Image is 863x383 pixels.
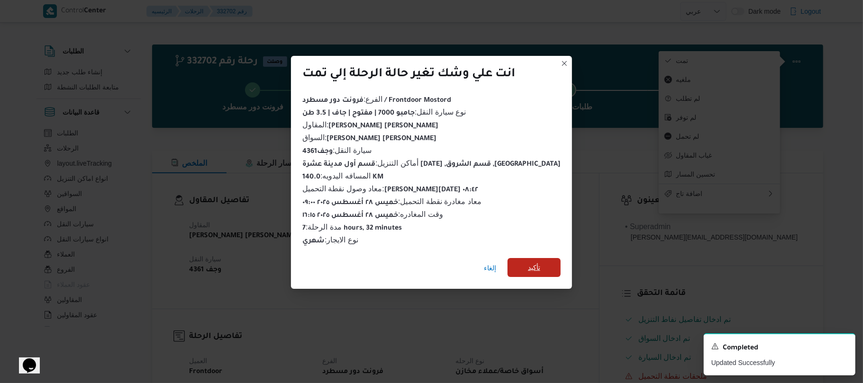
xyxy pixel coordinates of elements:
b: 7 hours, 32 minutes [302,225,402,232]
button: تأكيد [508,258,561,277]
span: المسافه اليدويه : [302,172,383,180]
b: جامبو 7000 | مفتوح | جاف | 3.5 طن [302,110,415,117]
span: مدة الرحلة : [302,223,402,231]
span: وقت المغادره : [302,210,443,218]
span: المقاول : [302,121,438,129]
b: خميس ٢٨ أغسطس ٢٠٢٥ ١٦:١٥ [302,212,398,220]
span: سيارة النقل : [302,146,372,154]
span: معاد مغادرة نقطة التحميل : [302,197,481,205]
span: معاد وصول نقطة التحميل : [302,185,478,193]
b: [PERSON_NAME] [PERSON_NAME] [329,123,439,130]
button: إلغاء [480,258,500,277]
b: 140.0 KM [302,174,383,181]
b: قسم أول مدينة عشرة [DATE] ,قسم الشروق ,[GEOGRAPHIC_DATA] [302,161,561,169]
span: أماكن التنزيل : [302,159,561,167]
div: Notification [711,342,848,354]
b: وجف4361 [302,148,333,156]
b: خميس ٢٨ أغسطس ٢٠٢٥ ٠٩:٠٠ [302,199,398,207]
p: Updated Successfully [711,358,848,368]
span: الفرع : [302,95,451,103]
button: Closes this modal window [559,58,570,69]
b: فرونت دور مسطرد / Frontdoor Mostord [302,97,451,105]
span: تأكيد [528,262,540,273]
b: [PERSON_NAME][DATE] ٠٨:٤٢ [384,187,478,194]
iframe: chat widget [9,345,40,374]
b: شهري [302,238,325,245]
span: نوع الايجار : [302,236,358,244]
b: [PERSON_NAME] [PERSON_NAME] [327,135,437,143]
span: السواق : [302,134,436,142]
span: نوع سيارة النقل : [302,108,466,116]
span: إلغاء [484,262,496,274]
div: انت علي وشك تغير حالة الرحلة إلي تمت [302,67,515,82]
span: Completed [723,343,758,354]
